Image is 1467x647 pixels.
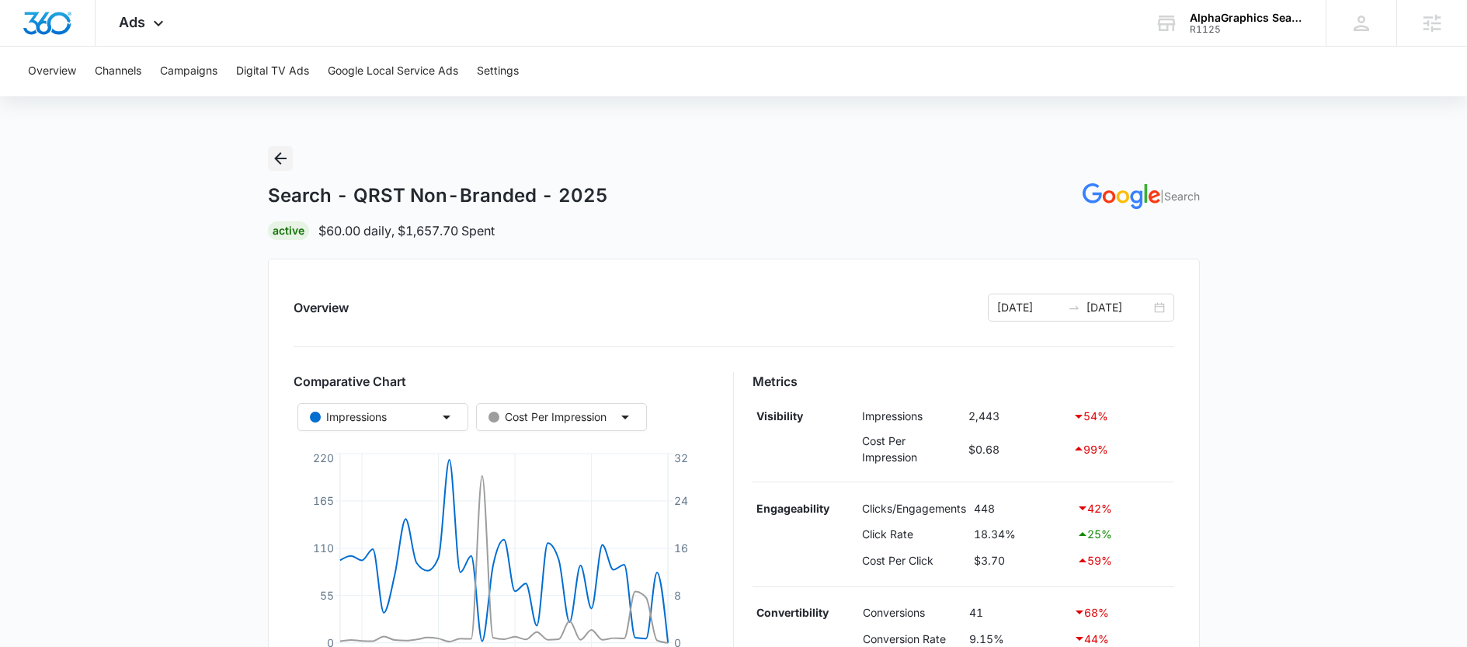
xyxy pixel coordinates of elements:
div: 25 % [1076,525,1170,544]
div: 54 % [1072,407,1170,426]
button: Back [268,146,293,171]
h2: Overview [294,298,349,317]
div: 68 % [1073,603,1170,621]
td: 2,443 [965,403,1069,430]
img: GOOGLE_ADS [1083,183,1160,209]
div: 42 % [1076,499,1170,517]
div: Cost Per Impression [488,409,607,426]
td: Conversions [859,600,965,626]
strong: Visibility [756,409,803,423]
button: Digital TV Ads [236,47,309,96]
span: to [1068,301,1080,314]
button: Impressions [297,403,468,431]
h3: Comparative Chart [294,372,715,391]
tspan: 55 [319,589,333,602]
span: swap-right [1068,301,1080,314]
button: Campaigns [160,47,217,96]
strong: Engageability [756,502,829,515]
button: Cost Per Impression [476,403,647,431]
p: | Search [1160,188,1200,204]
div: account name [1190,12,1303,24]
tspan: 16 [674,541,688,555]
h1: Search - QRST Non-Branded - 2025 [268,184,608,207]
h3: Metrics [753,372,1174,391]
td: Clicks/Engagements [858,495,970,521]
button: Channels [95,47,141,96]
div: Active [268,221,309,240]
td: $3.70 [970,548,1072,574]
div: 99 % [1072,440,1170,458]
tspan: 8 [674,589,681,602]
span: Ads [119,14,145,30]
div: Impressions [310,409,387,426]
input: End date [1086,299,1151,316]
button: Google Local Service Ads [328,47,458,96]
button: Overview [28,47,76,96]
div: 59 % [1076,551,1170,570]
tspan: 165 [312,494,333,507]
button: Settings [477,47,519,96]
tspan: 220 [312,450,333,464]
strong: Convertibility [756,606,829,619]
td: $0.68 [965,429,1069,469]
input: Start date [997,299,1062,316]
tspan: 32 [674,450,688,464]
td: 41 [965,600,1069,626]
tspan: 110 [312,541,333,555]
td: Click Rate [858,521,970,548]
td: 448 [970,495,1072,521]
td: 18.34% [970,521,1072,548]
td: Impressions [858,403,965,430]
td: Cost Per Click [858,548,970,574]
p: $60.00 daily , $1,657.70 Spent [318,221,495,240]
tspan: 24 [674,494,688,507]
td: Cost Per Impression [858,429,965,469]
div: account id [1190,24,1303,35]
